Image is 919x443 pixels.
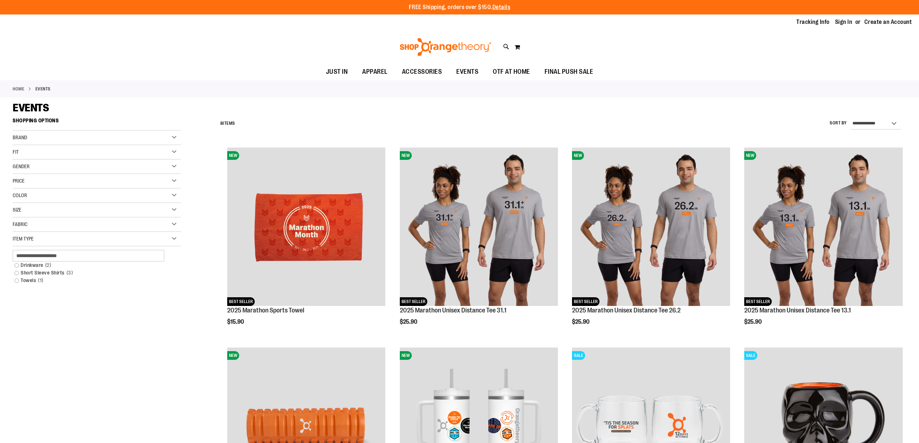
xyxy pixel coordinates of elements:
a: 2025 Marathon Unisex Distance Tee 13.1NEWBEST SELLER [744,148,902,307]
a: 2025 Marathon Unisex Distance Tee 26.2NEWBEST SELLER [572,148,730,307]
span: 2 [43,261,53,269]
span: NEW [227,151,239,160]
span: EVENTS [13,102,49,114]
span: SALE [572,351,585,360]
span: Gender [13,163,30,169]
a: JUST IN [319,64,355,80]
span: FINAL PUSH SALE [545,64,593,80]
a: Home [13,86,24,92]
span: ACCESSORIES [402,64,442,80]
span: BEST SELLER [572,297,600,306]
span: NEW [744,151,756,160]
span: Item Type [13,236,34,242]
strong: Shopping Options [13,114,181,131]
a: APPAREL [355,64,395,80]
span: 1 [36,277,45,284]
span: JUST IN [326,64,348,80]
span: BEST SELLER [400,297,427,306]
span: BEST SELLER [744,297,772,306]
span: NEW [227,351,239,360]
span: 3 [65,269,75,277]
span: Fit [13,149,19,155]
strong: EVENTS [35,86,51,92]
span: Size [13,207,21,213]
span: $15.90 [227,319,245,325]
img: Shop Orangetheory [399,38,492,56]
a: Drinkware2 [11,261,173,269]
a: Short Sleeve Shirts3 [11,269,173,277]
div: product [741,144,906,343]
img: 2025 Marathon Unisex Distance Tee 26.2 [572,148,730,306]
a: Towels1 [11,277,173,284]
span: APPAREL [362,64,387,80]
span: Color [13,192,27,198]
a: 2025 Marathon Unisex Distance Tee 31.1NEWBEST SELLER [400,148,558,307]
div: product [396,144,562,343]
p: FREE Shipping, orders over $150. [409,3,511,12]
span: NEW [572,151,584,160]
span: Fabric [13,221,27,227]
h2: Items [220,118,235,129]
a: 2025 Marathon Sports Towel [227,307,304,314]
div: product [224,144,389,343]
div: product [568,144,734,343]
a: 2025 Marathon Unisex Distance Tee 13.1 [744,307,851,314]
span: NEW [400,351,412,360]
a: ACCESSORIES [395,64,449,80]
a: 2025 Marathon Unisex Distance Tee 26.2 [572,307,681,314]
span: NEW [400,151,412,160]
span: 8 [220,121,223,126]
span: SALE [744,351,757,360]
a: 2025 Marathon Unisex Distance Tee 31.1 [400,307,507,314]
a: Create an Account [864,18,912,26]
img: 2025 Marathon Sports Towel [227,148,385,306]
img: 2025 Marathon Unisex Distance Tee 13.1 [744,148,902,306]
span: OTF AT HOME [493,64,530,80]
span: BEST SELLER [227,297,255,306]
label: Sort By [830,120,847,126]
span: EVENTS [456,64,478,80]
a: FINAL PUSH SALE [537,64,601,80]
a: Tracking Info [796,18,830,26]
a: Sign In [835,18,852,26]
img: 2025 Marathon Unisex Distance Tee 31.1 [400,148,558,306]
span: $25.90 [572,319,590,325]
a: OTF AT HOME [486,64,537,80]
span: $25.90 [400,319,418,325]
span: Price [13,178,25,184]
a: EVENTS [449,64,486,80]
a: Details [492,4,511,10]
span: Brand [13,135,27,140]
a: 2025 Marathon Sports TowelNEWBEST SELLER [227,148,385,307]
span: $25.90 [744,319,763,325]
